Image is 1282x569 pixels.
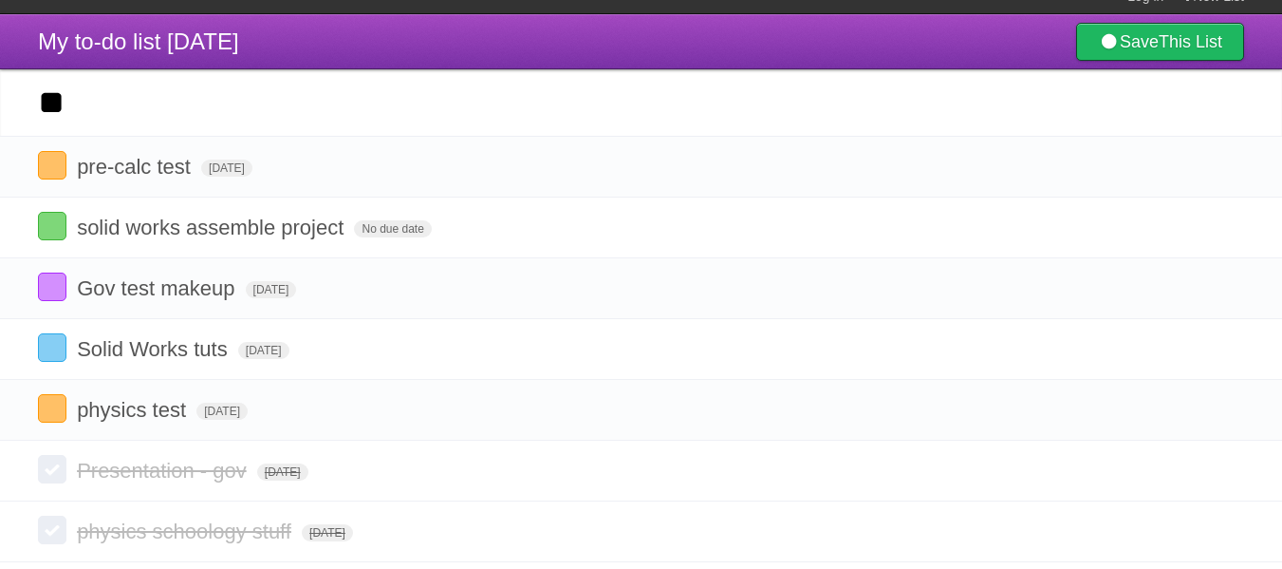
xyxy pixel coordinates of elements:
[38,333,66,362] label: Done
[38,28,239,54] span: My to-do list [DATE]
[246,281,297,298] span: [DATE]
[77,459,251,483] span: Presentation - gov
[77,398,191,422] span: physics test
[77,337,232,361] span: Solid Works tuts
[38,394,66,423] label: Done
[77,216,348,239] span: solid works assemble project
[201,160,252,177] span: [DATE]
[77,520,296,543] span: physics schoology stuff
[77,276,239,300] span: Gov test makeup
[38,273,66,301] label: Done
[38,516,66,544] label: Done
[77,155,195,179] span: pre-calc test
[238,342,289,359] span: [DATE]
[302,524,353,541] span: [DATE]
[196,403,248,420] span: [DATE]
[257,464,308,481] span: [DATE]
[1076,23,1244,61] a: SaveThis List
[1159,32,1222,51] b: This List
[38,212,66,240] label: Done
[38,455,66,484] label: Done
[38,151,66,180] label: Done
[354,220,431,237] span: No due date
